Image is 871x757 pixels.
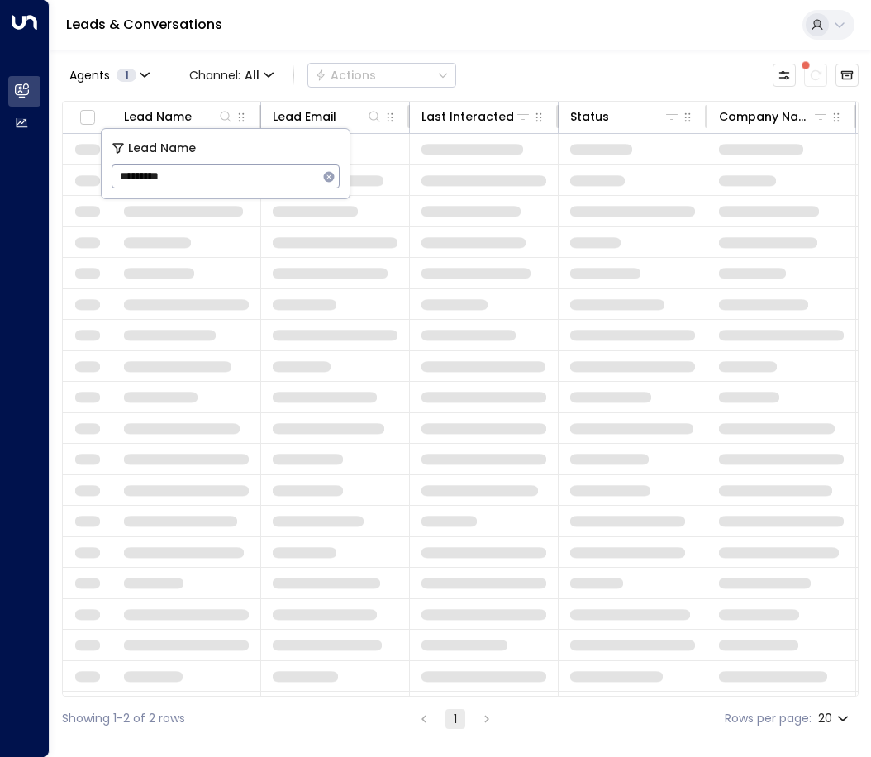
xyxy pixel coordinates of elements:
[62,64,155,87] button: Agents1
[183,64,280,87] button: Channel:All
[245,69,259,82] span: All
[307,63,456,88] div: Button group with a nested menu
[719,107,829,126] div: Company Name
[124,107,234,126] div: Lead Name
[804,64,827,87] span: There are new threads available. Refresh the grid to view the latest updates.
[773,64,796,87] button: Customize
[273,107,336,126] div: Lead Email
[62,710,185,727] div: Showing 1-2 of 2 rows
[719,107,812,126] div: Company Name
[445,709,465,729] button: page 1
[818,707,852,731] div: 20
[413,708,497,729] nav: pagination navigation
[66,15,222,34] a: Leads & Conversations
[307,63,456,88] button: Actions
[128,139,196,158] span: Lead Name
[183,64,280,87] span: Channel:
[570,107,680,126] div: Status
[117,69,136,82] span: 1
[421,107,514,126] div: Last Interacted
[273,107,383,126] div: Lead Email
[570,107,609,126] div: Status
[124,107,192,126] div: Lead Name
[421,107,531,126] div: Last Interacted
[69,69,110,81] span: Agents
[315,68,376,83] div: Actions
[725,710,812,727] label: Rows per page:
[835,64,859,87] button: Archived Leads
